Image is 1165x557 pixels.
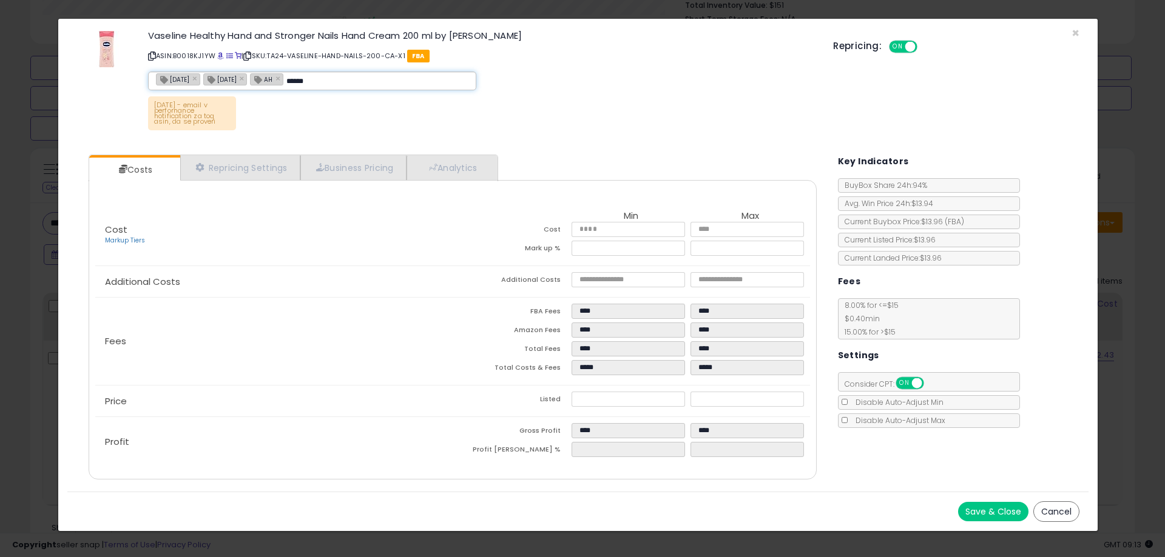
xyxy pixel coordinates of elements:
a: Repricing Settings [180,155,300,180]
a: × [240,73,247,84]
span: Consider CPT: [839,379,940,389]
span: Disable Auto-Adjust Min [849,397,944,407]
h5: Settings [838,348,879,363]
span: Disable Auto-Adjust Max [849,415,945,425]
a: All offer listings [226,51,233,61]
span: Current Landed Price: $13.96 [839,253,942,263]
span: ON [897,378,912,389]
td: Amazon Fees [453,322,572,341]
td: Listed [453,392,572,410]
a: Costs [89,158,179,182]
span: OFF [922,378,941,389]
td: Cost [453,222,572,241]
h5: Fees [838,274,861,289]
p: Additional Costs [95,277,453,287]
span: ( FBA ) [945,216,964,227]
td: Gross Profit [453,423,572,442]
a: × [275,73,283,84]
span: ON [890,42,905,52]
td: FBA Fees [453,304,572,322]
span: 15.00 % for > $15 [839,327,896,337]
a: Your listing only [235,51,241,61]
td: Total Fees [453,341,572,360]
td: Additional Costs [453,272,572,291]
a: Analytics [407,155,496,180]
span: $13.96 [921,216,964,227]
span: AH [251,74,272,84]
h3: Vaseline Healthy Hand and Stronger Nails Hand Cream 200 ml by [PERSON_NAME] [148,31,815,40]
a: Markup Tiers [105,236,145,245]
a: × [192,73,200,84]
button: Cancel [1033,501,1079,522]
h5: Key Indicators [838,154,909,169]
span: Avg. Win Price 24h: $13.94 [839,198,933,208]
th: Max [691,211,809,222]
span: [DATE] [204,74,237,84]
p: Profit [95,437,453,447]
span: OFF [916,42,935,52]
span: $0.40 min [839,313,880,324]
span: 8.00 % for <= $15 [839,300,899,337]
a: BuyBox page [217,51,224,61]
a: Business Pricing [300,155,407,180]
button: Save & Close [958,502,1028,521]
th: Min [572,211,691,222]
h5: Repricing: [833,41,882,51]
p: Price [95,396,453,406]
span: [DATE] [157,74,189,84]
td: Profit [PERSON_NAME] % [453,442,572,461]
p: [DATE] - email v perfornance notification za toq asin, da se proveri [148,96,236,130]
img: 31PC21+9YhL._SL60_.jpg [90,31,126,67]
td: Mark up % [453,241,572,259]
span: FBA [407,50,430,62]
span: × [1072,24,1079,42]
td: Total Costs & Fees [453,360,572,379]
p: Cost [95,225,453,245]
span: Current Listed Price: $13.96 [839,235,936,245]
span: Current Buybox Price: [839,216,964,227]
p: Fees [95,336,453,346]
span: BuyBox Share 24h: 94% [839,180,927,190]
p: ASIN: B0018KJ1YW | SKU: TA24-VASELINE-HAND-NAILS-200-CA-X1 [148,46,815,65]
